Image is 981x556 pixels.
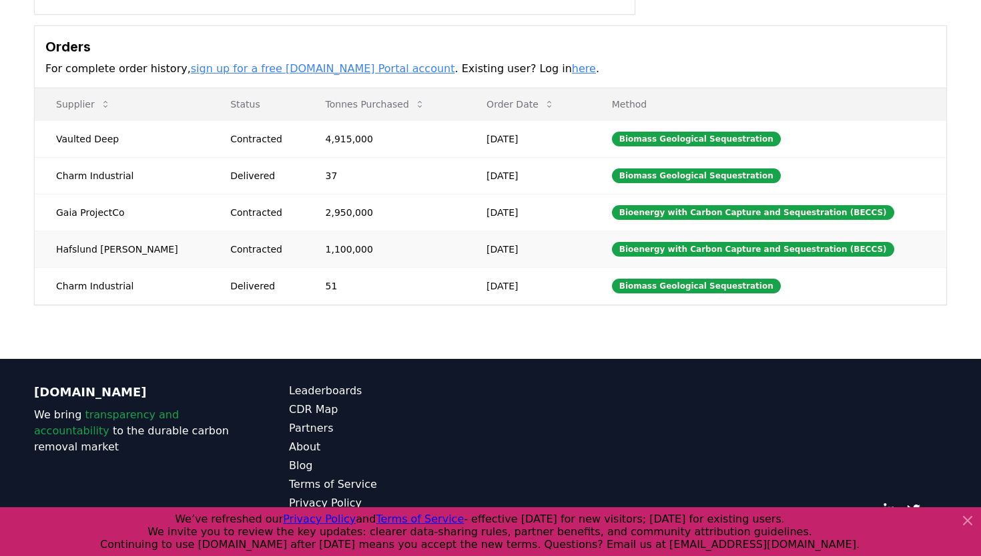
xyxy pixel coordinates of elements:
td: Vaulted Deep [35,120,209,157]
td: [DATE] [465,157,591,194]
td: [DATE] [465,194,591,231]
a: About [289,439,490,455]
div: Bioenergy with Carbon Capture and Sequestration (BECCS) [612,205,894,220]
td: 51 [304,267,466,304]
span: transparency and accountability [34,408,179,437]
td: 37 [304,157,466,194]
a: Privacy Policy [289,495,490,511]
div: Delivered [230,169,293,182]
button: Tonnes Purchased [315,91,436,118]
div: Bioenergy with Carbon Capture and Sequestration (BECCS) [612,242,894,257]
td: [DATE] [465,267,591,304]
p: Method [601,98,936,111]
p: We bring to the durable carbon removal market [34,407,236,455]
td: 2,950,000 [304,194,466,231]
a: CDR Map [289,402,490,418]
p: [DOMAIN_NAME] [34,383,236,402]
a: Terms of Service [289,476,490,493]
button: Supplier [45,91,121,118]
td: Charm Industrial [35,267,209,304]
td: Charm Industrial [35,157,209,194]
a: here [572,62,596,75]
button: Order Date [476,91,565,118]
td: [DATE] [465,120,591,157]
a: Blog [289,458,490,474]
div: Biomass Geological Sequestration [612,132,781,146]
div: Delivered [230,279,293,293]
a: Leaderboards [289,383,490,399]
div: Contracted [230,243,293,256]
p: Status [220,98,293,111]
div: Biomass Geological Sequestration [612,279,781,293]
a: LinkedIn [883,503,896,517]
p: For complete order history, . Existing user? Log in . [45,61,936,77]
div: Contracted [230,132,293,146]
h3: Orders [45,37,936,57]
div: Biomass Geological Sequestration [612,168,781,183]
td: [DATE] [465,231,591,267]
a: Partners [289,420,490,436]
a: sign up for a free [DOMAIN_NAME] Portal account [191,62,455,75]
a: Twitter [907,503,920,517]
td: Gaia ProjectCo [35,194,209,231]
td: Hafslund [PERSON_NAME] [35,231,209,267]
td: 4,915,000 [304,120,466,157]
div: Contracted [230,206,293,219]
td: 1,100,000 [304,231,466,267]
